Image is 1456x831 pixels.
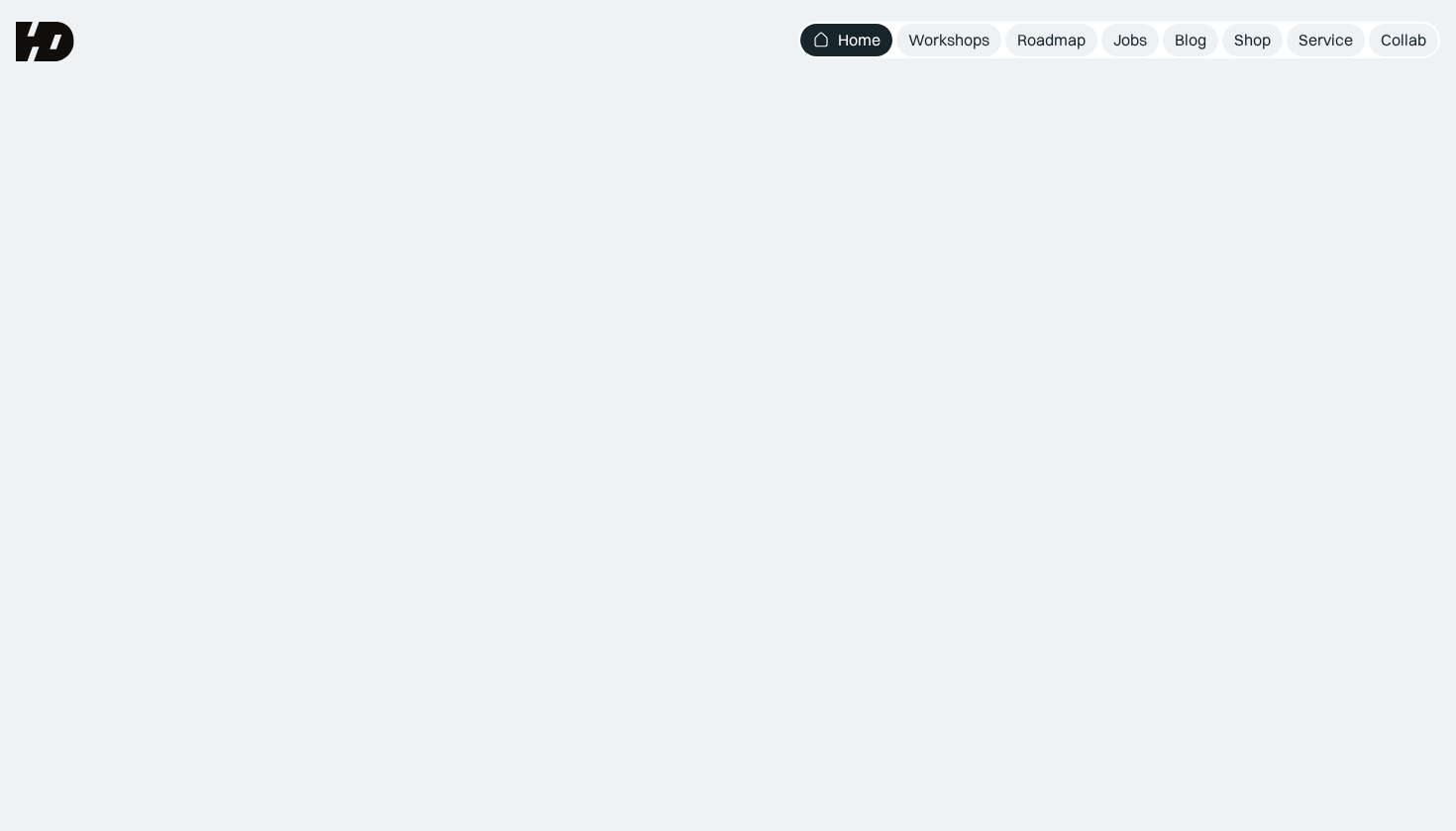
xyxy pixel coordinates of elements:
a: Roadmap [1005,24,1097,56]
a: Workshops [896,24,1001,56]
div: Collab [1381,30,1426,50]
a: Jobs [1101,24,1159,56]
div: Blog [1175,30,1206,50]
a: Collab [1369,24,1438,56]
div: Shop [1234,30,1271,50]
a: Home [800,24,892,56]
a: Service [1287,24,1365,56]
a: Shop [1222,24,1283,56]
div: Workshops [908,30,989,50]
div: Roadmap [1017,30,1086,50]
div: Jobs [1113,30,1147,50]
a: Blog [1163,24,1218,56]
div: Home [838,30,881,50]
div: Service [1299,30,1353,50]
